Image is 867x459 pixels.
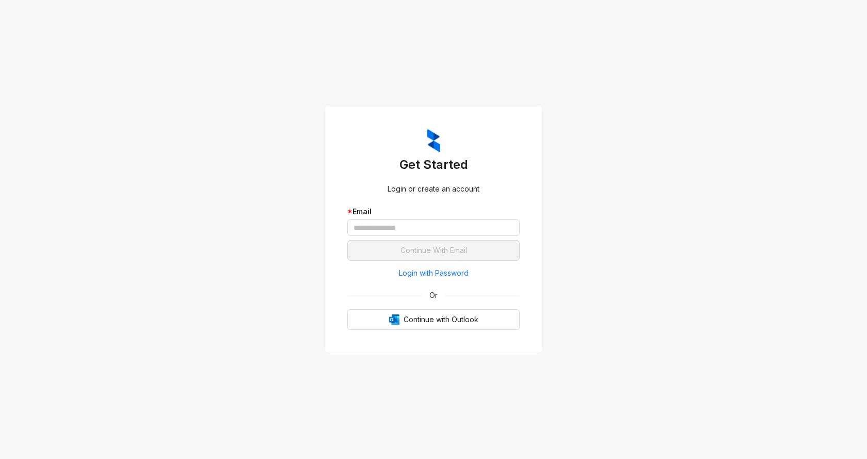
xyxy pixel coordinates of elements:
[347,265,520,281] button: Login with Password
[347,183,520,195] div: Login or create an account
[347,206,520,217] div: Email
[347,156,520,173] h3: Get Started
[404,314,478,325] span: Continue with Outlook
[427,129,440,153] img: ZumaIcon
[347,309,520,330] button: OutlookContinue with Outlook
[347,240,520,261] button: Continue With Email
[422,290,445,301] span: Or
[399,267,469,279] span: Login with Password
[389,314,399,325] img: Outlook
